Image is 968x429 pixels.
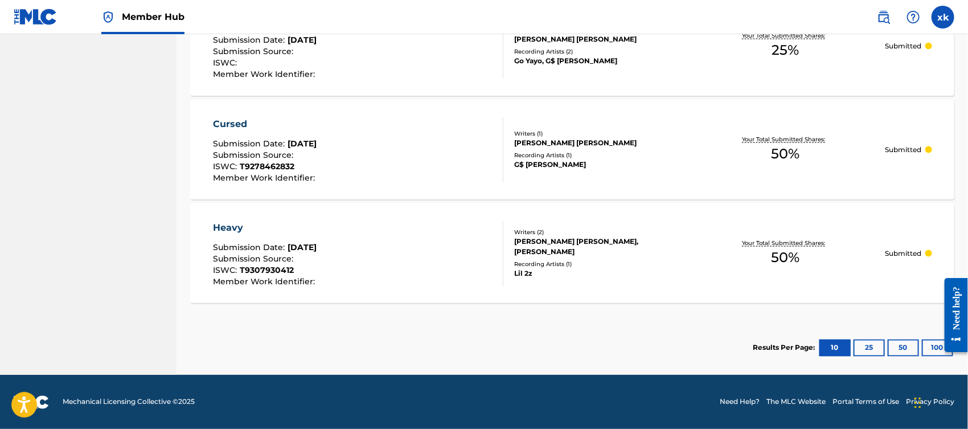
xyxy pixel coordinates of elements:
span: T9278462832 [240,161,294,171]
a: The MLC Website [766,397,826,407]
div: Go Yayo, G$ [PERSON_NAME] [514,56,685,66]
a: Public Search [872,6,895,28]
span: 25 % [772,40,799,60]
span: ISWC : [213,265,240,275]
span: Member Hub [122,10,184,23]
span: Submission Date : [213,35,288,45]
span: Member Work Identifier : [213,276,318,287]
a: HeavySubmission Date:[DATE]Submission Source:ISWC:T9307930412Member Work Identifier:Writers (2)[P... [190,203,954,303]
div: [PERSON_NAME] [PERSON_NAME], [PERSON_NAME] [514,236,685,257]
span: [DATE] [288,242,317,252]
img: MLC Logo [14,9,58,25]
div: Recording Artists ( 1 ) [514,151,685,160]
span: Submission Date : [213,138,288,149]
span: Member Work Identifier : [213,173,318,183]
iframe: Chat Widget [911,374,968,429]
p: Submitted [885,145,922,155]
a: Privacy Policy [906,397,954,407]
button: 50 [888,340,919,357]
span: ISWC : [213,58,240,68]
span: Mechanical Licensing Collective © 2025 [63,397,195,407]
button: 10 [819,340,851,357]
span: Submission Source : [213,254,296,264]
span: Member Work Identifier : [213,69,318,79]
a: Portal Terms of Use [832,397,899,407]
a: Need Help? [720,397,760,407]
div: Writers ( 2 ) [514,228,685,236]
p: Results Per Page: [753,343,818,353]
div: [PERSON_NAME] [PERSON_NAME] [514,34,685,44]
span: ISWC : [213,161,240,171]
div: Drag [914,386,921,420]
iframe: Resource Center [936,269,968,361]
p: Your Total Submitted Shares: [742,239,828,247]
div: G$ [PERSON_NAME] [514,160,685,170]
span: [DATE] [288,138,317,149]
span: Submission Source : [213,150,296,160]
img: search [877,10,891,24]
span: [DATE] [288,35,317,45]
span: Submission Source : [213,46,296,56]
span: 50 % [771,247,799,268]
div: Writers ( 1 ) [514,129,685,138]
img: help [907,10,920,24]
div: Cursed [213,117,318,131]
div: Heavy [213,221,318,235]
div: Help [902,6,925,28]
p: Your Total Submitted Shares: [742,31,828,40]
div: Recording Artists ( 1 ) [514,260,685,268]
p: Your Total Submitted Shares: [742,135,828,144]
span: 50 % [771,144,799,164]
a: CursedSubmission Date:[DATE]Submission Source:ISWC:T9278462832Member Work Identifier:Writers (1)[... [190,100,954,199]
p: Submitted [885,41,922,51]
div: [PERSON_NAME] [PERSON_NAME] [514,138,685,148]
img: Top Rightsholder [101,10,115,24]
div: Recording Artists ( 2 ) [514,47,685,56]
img: logo [14,395,49,409]
div: User Menu [932,6,954,28]
span: Submission Date : [213,242,288,252]
button: 100 [922,340,953,357]
div: Lil 2z [514,268,685,279]
p: Submitted [885,248,922,259]
button: 25 [854,340,885,357]
span: T9307930412 [240,265,294,275]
